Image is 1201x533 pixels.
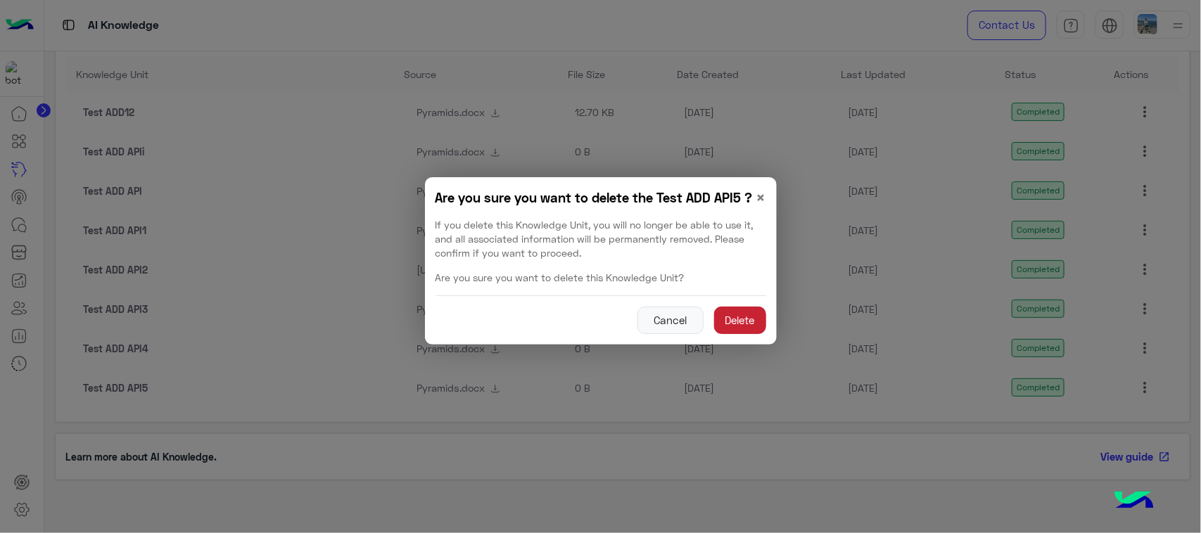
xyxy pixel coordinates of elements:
[756,188,766,207] span: ×
[756,188,766,207] button: Close
[436,271,766,285] p: Are you sure you want to delete this Knowledge Unit?
[714,307,766,335] button: Delete
[1110,477,1159,526] img: hulul-logo.png
[436,188,753,207] h5: Are you sure you want to delete the Test ADD API5 ?
[436,218,766,260] p: If you delete this Knowledge Unit, you will no longer be able to use it, and all associated infor...
[637,307,704,335] button: Cancel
